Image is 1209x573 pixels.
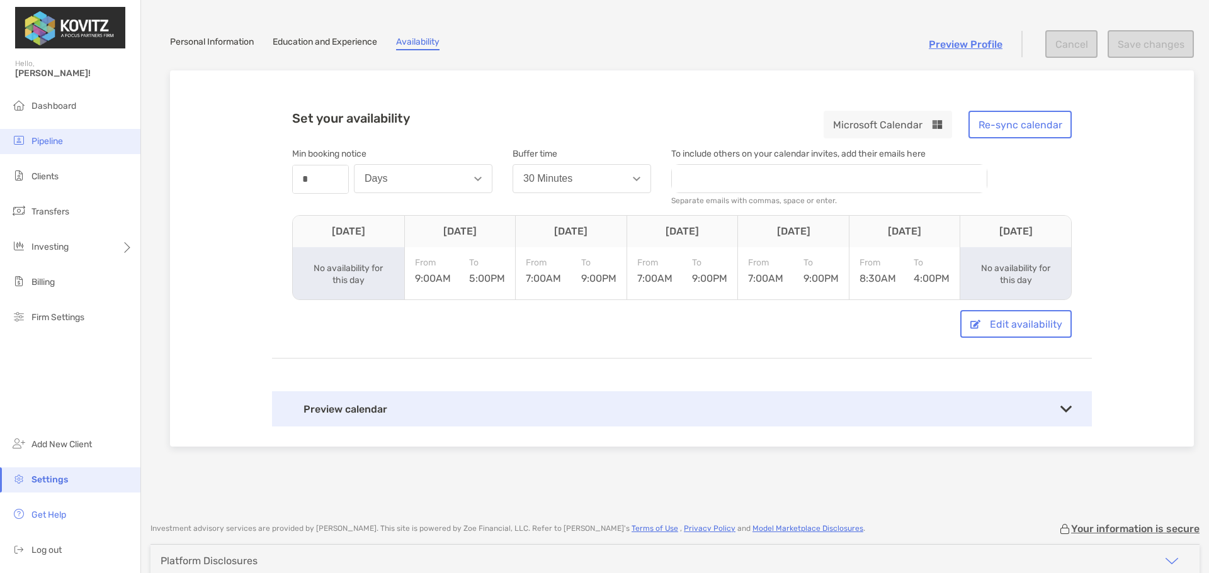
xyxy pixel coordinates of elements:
img: transfers icon [11,203,26,218]
div: Preview calendar [272,391,1092,426]
div: 5:00PM [469,257,505,284]
div: 9:00PM [803,257,839,284]
img: Zoe Logo [15,5,125,50]
p: Investment advisory services are provided by [PERSON_NAME] . This site is powered by Zoe Financia... [150,524,865,533]
span: Clients [31,171,59,182]
img: Open dropdown arrow [474,177,482,181]
img: billing icon [11,274,26,289]
div: 9:00AM [415,257,451,284]
button: Days [354,164,492,193]
img: logout icon [11,542,26,557]
th: [DATE] [627,216,738,247]
a: Model Marketplace Disclosures [752,524,863,533]
th: [DATE] [293,216,404,247]
a: Terms of Use [632,524,678,533]
th: [DATE] [849,216,960,247]
span: Dashboard [31,101,76,111]
img: settings icon [11,471,26,486]
div: Days [365,173,387,184]
span: From [748,257,783,268]
img: button icon [970,320,980,329]
img: dashboard icon [11,97,26,113]
img: firm-settings icon [11,309,26,324]
span: [PERSON_NAME]! [15,68,133,79]
div: Buffer time [513,148,651,159]
span: Log out [31,545,62,555]
button: 30 Minutes [513,164,651,193]
div: No availability for this day [310,262,387,286]
div: 9:00PM [581,257,616,284]
span: From [526,257,561,268]
div: 8:30AM [860,257,896,284]
span: Firm Settings [31,312,84,323]
div: No availability for this day [977,262,1054,286]
div: 30 Minutes [523,173,572,184]
img: add_new_client icon [11,436,26,451]
span: From [637,257,673,268]
span: Get Help [31,509,66,520]
div: Min booking notice [292,148,492,159]
img: Open dropdown arrow [633,177,640,181]
p: Your information is secure [1071,523,1200,535]
th: [DATE] [404,216,516,247]
a: Availability [396,36,440,50]
img: pipeline icon [11,133,26,148]
div: Separate emails with commas, space or enter. [671,196,987,205]
span: To [914,257,950,268]
div: 9:00PM [692,257,727,284]
span: From [415,257,451,268]
th: [DATE] [960,216,1071,247]
img: Toggle [1060,406,1072,413]
div: 7:00AM [748,257,783,284]
span: From [860,257,896,268]
span: Settings [31,474,68,485]
div: Platform Disclosures [161,555,258,567]
button: Edit availability [960,310,1072,338]
img: icon arrow [1164,554,1179,569]
img: investing icon [11,238,26,253]
span: Transfers [31,206,69,217]
span: To [469,257,505,268]
img: clients icon [11,168,26,183]
a: Education and Experience [273,36,377,50]
a: Personal Information [170,36,254,50]
div: 7:00AM [526,257,561,284]
span: To [803,257,839,268]
span: Add New Client [31,439,92,450]
th: [DATE] [737,216,849,247]
div: 7:00AM [637,257,673,284]
div: To include others on your calendar invites, add their emails here [671,148,987,159]
span: Investing [31,242,69,252]
a: Preview Profile [929,38,1002,50]
div: 4:00PM [914,257,950,284]
span: To [692,257,727,268]
h2: Set your availability [292,111,410,126]
a: Privacy Policy [684,524,735,533]
span: Billing [31,277,55,287]
img: get-help icon [11,506,26,521]
th: [DATE] [515,216,627,247]
button: Re-sync calendar [968,111,1072,138]
span: Pipeline [31,136,63,147]
span: To [581,257,616,268]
